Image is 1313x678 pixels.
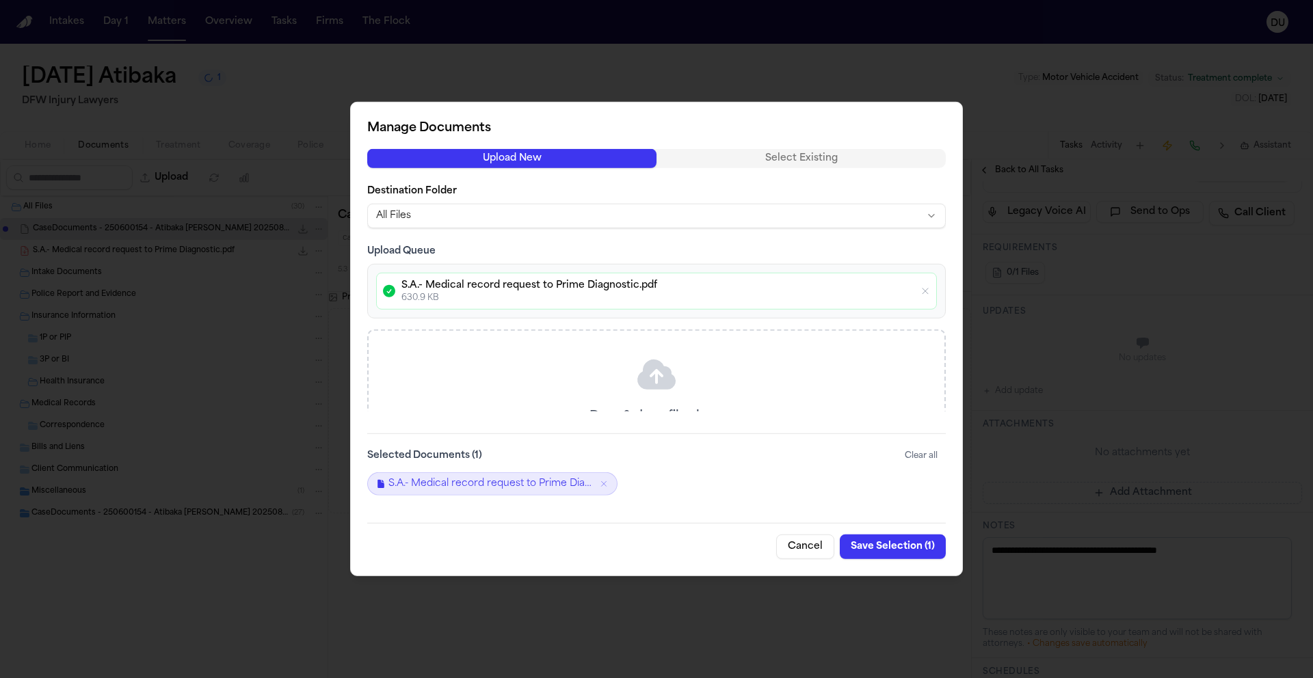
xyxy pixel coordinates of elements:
[401,279,914,293] p: S.A.- Medical record request to Prime Diagnostic.pdf
[589,407,724,426] p: Drag & drop files here
[656,149,946,168] button: Select Existing
[367,119,946,138] h2: Manage Documents
[367,245,946,258] h3: Upload Queue
[401,293,914,303] p: 630.9 KB
[776,534,834,559] button: Cancel
[367,449,482,463] label: Selected Documents ( 1 )
[367,185,946,198] label: Destination Folder
[388,477,594,491] span: S.A.- Medical record request to Prime Diagnostic.pdf
[599,479,609,489] button: Remove S.A.- Medical record request to Prime Diagnostic.pdf
[897,445,946,467] button: Clear all
[367,149,656,168] button: Upload New
[840,534,946,559] button: Save Selection (1)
